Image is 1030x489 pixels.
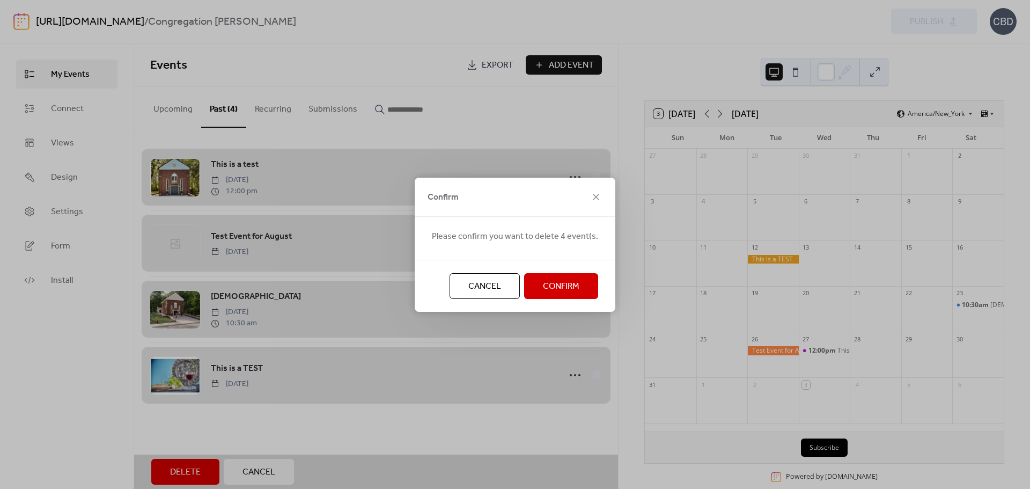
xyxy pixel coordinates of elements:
span: Please confirm you want to delete 4 event(s. [432,230,598,243]
button: Cancel [450,273,520,299]
button: Confirm [524,273,598,299]
span: Cancel [468,280,501,293]
span: Confirm [428,191,459,204]
span: Confirm [543,280,579,293]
